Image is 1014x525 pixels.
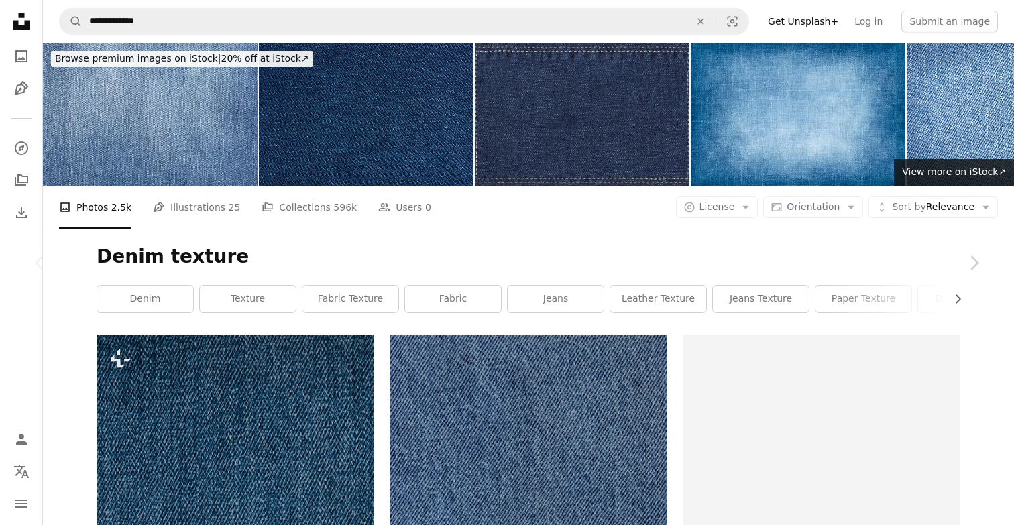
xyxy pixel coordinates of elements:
span: View more on iStock ↗ [902,166,1006,177]
a: denim fabric [918,286,1014,312]
a: Illustrations 25 [153,186,240,229]
button: Menu [8,490,35,517]
button: Language [8,458,35,485]
span: 25 [229,200,241,215]
a: paper texture [815,286,911,312]
a: Next [934,198,1014,327]
a: leather texture [610,286,706,312]
button: Search Unsplash [60,9,82,34]
span: Sort by [892,201,925,212]
a: fabric texture [302,286,398,312]
span: 20% off at iStock ↗ [55,53,309,64]
a: Illustrations [8,75,35,102]
a: Collections [8,167,35,194]
img: Dark blue jeans texture close up [259,43,473,186]
img: denim label [475,43,689,186]
span: 596k [333,200,357,215]
a: fabric [405,286,501,312]
a: Explore [8,135,35,162]
span: Browse premium images on iStock | [55,53,221,64]
span: Relevance [892,200,974,214]
button: Sort byRelevance [868,196,998,218]
button: Submit an image [901,11,998,32]
img: jeans background XXXL [691,43,905,186]
a: jeans [508,286,604,312]
span: Orientation [787,201,840,212]
form: Find visuals sitewide [59,8,749,35]
a: denim [97,286,193,312]
a: Users 0 [378,186,431,229]
span: 0 [425,200,431,215]
a: texture [200,286,296,312]
a: Log in [846,11,891,32]
span: License [699,201,735,212]
a: Photos [8,43,35,70]
a: Browse premium images on iStock|20% off at iStock↗ [43,43,321,75]
a: Collections 596k [262,186,357,229]
button: Orientation [763,196,863,218]
a: Log in / Sign up [8,426,35,453]
button: Visual search [716,9,748,34]
button: License [676,196,758,218]
h1: Denim texture [97,245,960,269]
a: Get Unsplash+ [760,11,846,32]
a: jeans texture [713,286,809,312]
a: View more on iStock↗ [894,159,1014,186]
button: Clear [686,9,716,34]
img: Close up of jeans texture [43,43,258,186]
